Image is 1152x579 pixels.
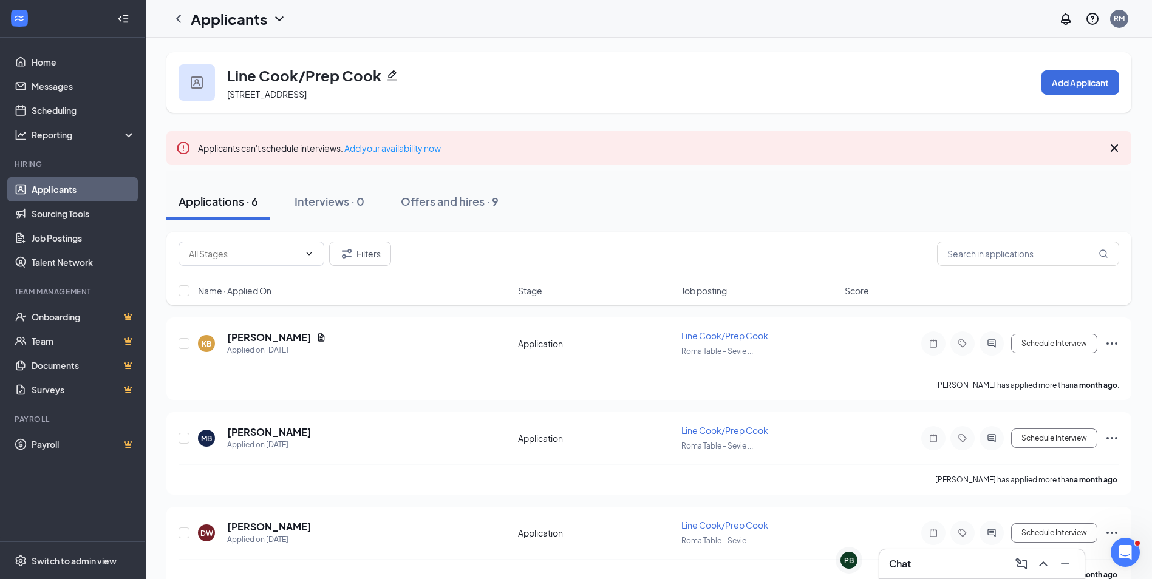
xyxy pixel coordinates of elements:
b: a month ago [1074,475,1117,484]
svg: Tag [955,433,970,443]
p: [PERSON_NAME] has applied more than . [935,475,1119,485]
a: Home [32,50,135,74]
h5: [PERSON_NAME] [227,425,312,439]
input: All Stages [189,247,299,260]
div: Payroll [15,414,133,424]
svg: Note [926,433,941,443]
svg: Ellipses [1105,336,1119,351]
h3: Line Cook/Prep Cook [227,65,381,86]
a: DocumentsCrown [32,353,135,378]
svg: ActiveChat [984,528,999,538]
a: Applicants [32,177,135,201]
iframe: Intercom live chat [1111,538,1140,567]
svg: ActiveChat [984,433,999,443]
div: Offers and hires · 9 [401,194,499,209]
a: PayrollCrown [32,432,135,456]
span: Applicants can't schedule interviews. [198,143,441,154]
div: RM [1114,13,1125,24]
p: [PERSON_NAME] has applied more than . [935,380,1119,390]
a: SurveysCrown [32,378,135,402]
svg: Tag [955,528,970,538]
span: [STREET_ADDRESS] [227,89,307,100]
span: Roma Table - Sevie ... [681,441,753,450]
svg: Notifications [1058,12,1073,26]
svg: ChevronUp [1036,557,1051,571]
a: Add your availability now [344,143,441,154]
button: Minimize [1055,554,1075,574]
a: Job Postings [32,226,135,250]
div: Interviews · 0 [295,194,364,209]
svg: MagnifyingGlass [1099,249,1108,259]
div: Application [518,432,674,444]
svg: Analysis [15,129,27,141]
svg: Ellipses [1105,431,1119,445]
span: Line Cook/Prep Cook [681,520,768,530]
svg: Note [926,339,941,348]
span: Line Cook/Prep Cook [681,425,768,436]
svg: Pencil [386,69,398,81]
div: KB [202,339,211,349]
span: Stage [518,285,542,297]
div: Application [518,337,674,350]
button: Add Applicant [1041,70,1119,95]
span: Score [845,285,869,297]
span: Roma Table - Sevie ... [681,536,753,545]
svg: ChevronDown [304,249,314,259]
img: user icon [191,76,203,89]
svg: ChevronLeft [171,12,186,26]
div: Application [518,527,674,539]
div: Applied on [DATE] [227,533,312,546]
div: DW [200,528,213,538]
button: Schedule Interview [1011,334,1097,353]
div: Team Management [15,286,133,297]
svg: ActiveChat [984,339,999,348]
svg: WorkstreamLogo [13,12,26,24]
button: ComposeMessage [1012,554,1031,574]
button: Filter Filters [329,242,391,266]
svg: Filter [339,246,354,261]
div: Applied on [DATE] [227,344,326,356]
h3: Chat [889,557,911,571]
div: MB [201,433,212,444]
a: TeamCrown [32,329,135,353]
h5: [PERSON_NAME] [227,520,312,533]
div: PB [844,555,854,566]
svg: Tag [955,339,970,348]
a: Sourcing Tools [32,201,135,226]
button: ChevronUp [1034,554,1053,574]
span: Line Cook/Prep Cook [681,330,768,341]
b: a month ago [1074,570,1117,579]
a: OnboardingCrown [32,305,135,329]
svg: Minimize [1058,557,1072,571]
span: Roma Table - Sevie ... [681,347,753,356]
div: Reporting [32,129,136,141]
div: Switch to admin view [32,555,117,567]
a: Scheduling [32,98,135,123]
svg: Ellipses [1105,526,1119,540]
svg: ChevronDown [272,12,287,26]
button: Schedule Interview [1011,428,1097,448]
svg: Settings [15,555,27,567]
svg: QuestionInfo [1085,12,1100,26]
div: Applied on [DATE] [227,439,312,451]
div: Hiring [15,159,133,169]
svg: Document [316,333,326,342]
svg: Note [926,528,941,538]
span: Name · Applied On [198,285,271,297]
b: a month ago [1074,381,1117,390]
span: Job posting [681,285,727,297]
button: Schedule Interview [1011,523,1097,543]
div: Applications · 6 [179,194,258,209]
svg: Collapse [117,13,129,25]
svg: Error [176,141,191,155]
h5: [PERSON_NAME] [227,331,312,344]
svg: Cross [1107,141,1122,155]
svg: ComposeMessage [1014,557,1029,571]
a: Messages [32,74,135,98]
h1: Applicants [191,8,267,29]
input: Search in applications [937,242,1119,266]
a: Talent Network [32,250,135,274]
